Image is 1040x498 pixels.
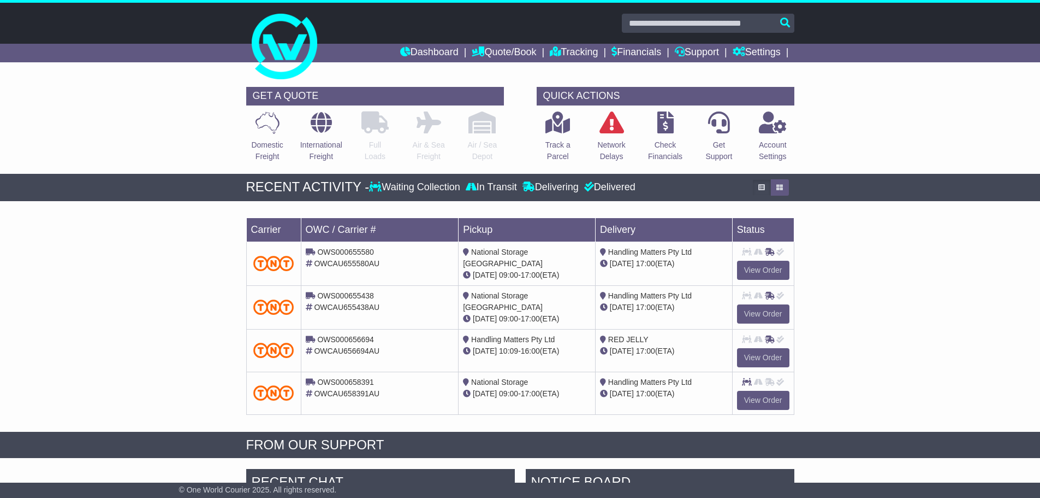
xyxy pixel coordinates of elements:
[317,291,374,300] span: OWS000655438
[520,181,581,194] div: Delivering
[463,269,591,281] div: - (ETA)
[545,139,570,162] p: Track a Parcel
[608,291,692,300] span: Handling Matters Pty Ltd
[253,256,294,271] img: TNT_Domestic.png
[737,391,789,410] a: View Order
[473,271,497,279] span: [DATE]
[472,44,536,62] a: Quote/Book
[608,335,649,344] span: RED JELLY
[521,271,540,279] span: 17:00
[521,389,540,398] span: 17:00
[314,259,379,268] span: OWCAU655580AU
[675,44,719,62] a: Support
[317,248,374,256] span: OWS000655580
[732,218,794,242] td: Status
[521,314,540,323] span: 17:00
[737,304,789,324] a: View Order
[545,111,571,168] a: Track aParcel
[463,291,543,312] span: National Storage [GEOGRAPHIC_DATA]
[400,44,459,62] a: Dashboard
[550,44,598,62] a: Tracking
[473,389,497,398] span: [DATE]
[413,139,445,162] p: Air & Sea Freight
[608,378,692,386] span: Handling Matters Pty Ltd
[471,335,555,344] span: Handling Matters Pty Ltd
[499,271,518,279] span: 09:00
[246,87,504,106] div: GET A QUOTE
[597,139,625,162] p: Network Delays
[468,139,497,162] p: Air / Sea Depot
[473,347,497,355] span: [DATE]
[521,347,540,355] span: 16:00
[246,218,301,242] td: Carrier
[581,181,635,194] div: Delivered
[253,300,294,314] img: TNT_Domestic.png
[499,314,518,323] span: 09:00
[361,139,389,162] p: Full Loads
[463,248,543,268] span: National Storage [GEOGRAPHIC_DATA]
[759,139,787,162] p: Account Settings
[537,87,794,106] div: QUICK ACTIONS
[253,385,294,400] img: TNT_Domestic.png
[463,181,520,194] div: In Transit
[314,347,379,355] span: OWCAU656694AU
[300,111,343,168] a: InternationalFreight
[369,181,462,194] div: Waiting Collection
[246,437,794,453] div: FROM OUR SUPPORT
[314,303,379,312] span: OWCAU655438AU
[179,485,337,494] span: © One World Courier 2025. All rights reserved.
[595,218,732,242] td: Delivery
[499,347,518,355] span: 10:09
[463,388,591,400] div: - (ETA)
[246,179,370,195] div: RECENT ACTIVITY -
[463,313,591,325] div: - (ETA)
[705,111,733,168] a: GetSupport
[317,335,374,344] span: OWS000656694
[459,218,596,242] td: Pickup
[253,343,294,358] img: TNT_Domestic.png
[636,347,655,355] span: 17:00
[611,44,661,62] a: Financials
[251,111,283,168] a: DomesticFreight
[251,139,283,162] p: Domestic Freight
[610,347,634,355] span: [DATE]
[317,378,374,386] span: OWS000658391
[597,111,626,168] a: NetworkDelays
[705,139,732,162] p: Get Support
[314,389,379,398] span: OWCAU658391AU
[610,303,634,312] span: [DATE]
[600,345,728,357] div: (ETA)
[600,258,728,269] div: (ETA)
[301,218,459,242] td: OWC / Carrier #
[463,345,591,357] div: - (ETA)
[737,261,789,280] a: View Order
[600,302,728,313] div: (ETA)
[647,111,683,168] a: CheckFinancials
[610,259,634,268] span: [DATE]
[636,389,655,398] span: 17:00
[600,388,728,400] div: (ETA)
[610,389,634,398] span: [DATE]
[608,248,692,256] span: Handling Matters Pty Ltd
[648,139,682,162] p: Check Financials
[300,139,342,162] p: International Freight
[758,111,787,168] a: AccountSettings
[499,389,518,398] span: 09:00
[473,314,497,323] span: [DATE]
[471,378,528,386] span: National Storage
[733,44,781,62] a: Settings
[636,303,655,312] span: 17:00
[636,259,655,268] span: 17:00
[737,348,789,367] a: View Order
